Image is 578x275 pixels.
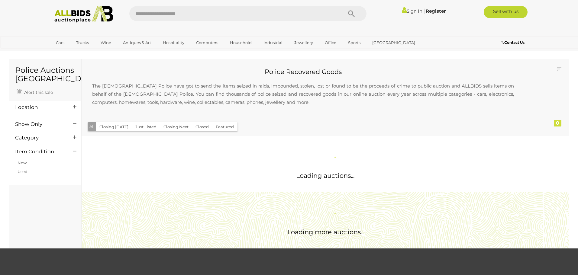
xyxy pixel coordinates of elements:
[51,6,117,23] img: Allbids.com.au
[119,38,155,48] a: Antiques & Art
[15,66,75,83] h1: Police Auctions [GEOGRAPHIC_DATA]
[290,38,317,48] a: Jewellery
[296,172,354,179] span: Loading auctions...
[96,122,132,132] button: Closing [DATE]
[402,8,422,14] a: Sign In
[15,104,64,110] h4: Location
[159,38,188,48] a: Hospitality
[423,8,425,14] span: |
[72,38,93,48] a: Trucks
[192,122,212,132] button: Closed
[15,121,64,127] h4: Show Only
[368,38,419,48] a: [GEOGRAPHIC_DATA]
[336,6,366,21] button: Search
[484,6,528,18] a: Sell with us
[18,160,27,165] a: New
[86,68,520,75] h2: Police Recovered Goods
[15,135,64,141] h4: Category
[97,38,115,48] a: Wine
[18,169,27,174] a: Used
[502,40,525,45] b: Contact Us
[260,38,286,48] a: Industrial
[88,122,96,131] button: All
[502,39,526,46] a: Contact Us
[192,38,222,48] a: Computers
[132,122,160,132] button: Just Listed
[86,76,520,112] p: The [DEMOGRAPHIC_DATA] Police have got to send the items seized in raids, impounded, stolen, lost...
[554,120,561,126] div: 0
[344,38,364,48] a: Sports
[287,228,363,236] span: Loading more auctions..
[15,87,54,96] a: Alert this sale
[212,122,237,132] button: Featured
[321,38,340,48] a: Office
[15,149,64,155] h4: Item Condition
[426,8,446,14] a: Register
[23,90,53,95] span: Alert this sale
[52,38,68,48] a: Cars
[226,38,256,48] a: Household
[160,122,192,132] button: Closing Next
